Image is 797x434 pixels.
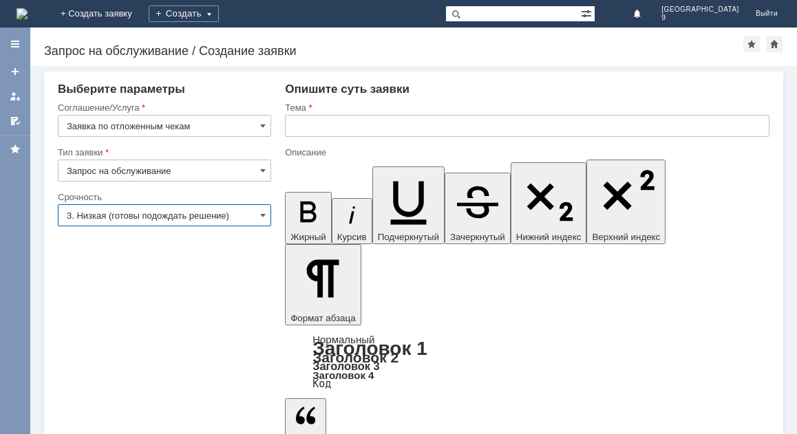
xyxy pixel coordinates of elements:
span: Курсив [337,232,367,242]
button: Курсив [332,198,372,244]
a: Заголовок 1 [312,338,427,359]
span: Жирный [290,232,326,242]
button: Верхний индекс [586,160,666,244]
a: Заголовок 4 [312,369,374,381]
div: Добавить в избранное [743,36,760,52]
span: Нижний индекс [516,232,582,242]
span: 9 [661,14,739,22]
span: Зачеркнутый [450,232,505,242]
span: Опишите суть заявки [285,83,410,96]
span: Формат абзаца [290,313,355,323]
img: logo [17,8,28,19]
div: Сделать домашней страницей [766,36,783,52]
a: Заголовок 2 [312,349,398,365]
a: Создать заявку [4,61,26,83]
a: Код [312,378,331,390]
span: [GEOGRAPHIC_DATA] [661,6,739,14]
button: Зачеркнутый [445,173,511,244]
div: Создать [149,6,219,22]
button: Жирный [285,192,332,244]
div: Тема [285,103,767,112]
button: Формат абзаца [285,244,361,325]
a: Мои согласования [4,110,26,132]
a: Перейти на домашнюю страницу [17,8,28,19]
button: Нижний индекс [511,162,587,244]
span: Выберите параметры [58,83,185,96]
a: Заголовок 3 [312,360,379,372]
span: Подчеркнутый [378,232,439,242]
div: Срочность [58,193,268,202]
div: Тип заявки [58,148,268,157]
div: Запрос на обслуживание / Создание заявки [44,44,743,58]
div: Соглашение/Услуга [58,103,268,112]
button: Подчеркнутый [372,166,445,244]
div: Описание [285,148,767,157]
span: Расширенный поиск [581,6,595,19]
a: Нормальный [312,334,374,345]
div: Формат абзаца [285,335,769,389]
span: Верхний индекс [592,232,660,242]
a: Мои заявки [4,85,26,107]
